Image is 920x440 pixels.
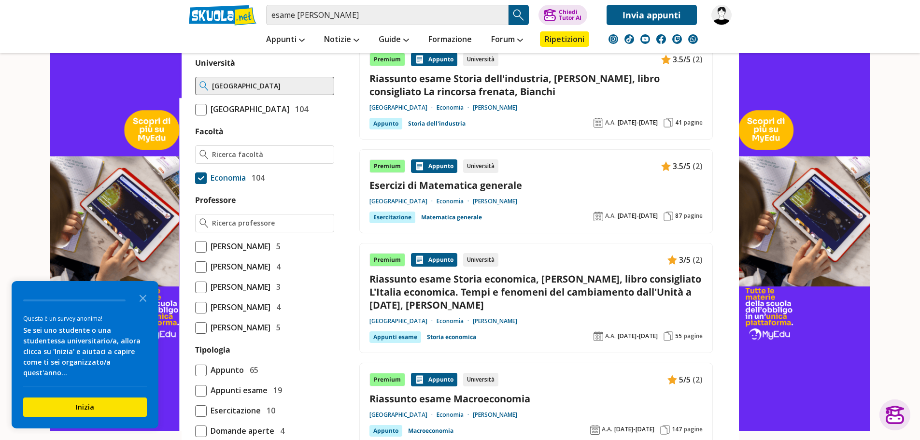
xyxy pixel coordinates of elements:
[269,384,282,397] span: 19
[376,31,411,49] a: Guide
[607,5,697,25] a: Invia appunti
[664,118,673,128] img: Pagine
[624,34,634,44] img: tiktok
[369,272,703,312] a: Riassunto esame Storia economica, [PERSON_NAME], libro consigliato L'Italia economica. Tempi e fe...
[369,212,415,223] div: Esercitazione
[421,212,482,223] a: Matematica generale
[369,411,437,419] a: [GEOGRAPHIC_DATA]
[369,118,402,129] div: Appunto
[322,31,362,49] a: Notizie
[602,426,612,433] span: A.A.
[272,301,281,313] span: 4
[711,5,732,25] img: martinismichael9642
[369,104,437,112] a: [GEOGRAPHIC_DATA]
[684,426,703,433] span: pagine
[195,57,235,68] label: Università
[559,9,581,21] div: Chiedi Tutor AI
[473,411,517,419] a: [PERSON_NAME]
[248,171,265,184] span: 104
[369,317,437,325] a: [GEOGRAPHIC_DATA]
[415,375,425,384] img: Appunti contenuto
[605,119,616,127] span: A.A.
[272,321,281,334] span: 5
[12,281,158,428] div: Survey
[415,55,425,64] img: Appunti contenuto
[207,364,244,376] span: Appunto
[688,34,698,44] img: WhatsApp
[693,373,703,386] span: (2)
[195,126,224,137] label: Facoltà
[246,364,258,376] span: 65
[263,404,275,417] span: 10
[199,150,209,159] img: Ricerca facoltà
[23,397,147,417] button: Inizia
[664,331,673,341] img: Pagine
[489,31,525,49] a: Forum
[661,161,671,171] img: Appunti contenuto
[538,5,587,25] button: ChiediTutor AI
[207,425,274,437] span: Domande aperte
[473,104,517,112] a: [PERSON_NAME]
[207,301,270,313] span: [PERSON_NAME]
[212,81,329,91] input: Ricerca universita
[291,103,308,115] span: 104
[207,260,270,273] span: [PERSON_NAME]
[672,34,682,44] img: twitch
[369,373,405,386] div: Premium
[684,212,703,220] span: pagine
[272,240,281,253] span: 5
[266,5,509,25] input: Cerca appunti, riassunti o versioni
[511,8,526,22] img: Cerca appunti, riassunti o versioni
[463,373,498,386] div: Università
[664,212,673,221] img: Pagine
[463,159,498,173] div: Università
[427,331,476,343] a: Storia economica
[463,253,498,267] div: Università
[618,212,658,220] span: [DATE]-[DATE]
[369,425,402,437] div: Appunto
[23,314,147,323] div: Questa è un survey anonima!
[618,332,658,340] span: [DATE]-[DATE]
[590,425,600,435] img: Anno accademico
[411,253,457,267] div: Appunto
[369,159,405,173] div: Premium
[437,411,473,419] a: Economia
[667,375,677,384] img: Appunti contenuto
[276,425,284,437] span: 4
[509,5,529,25] button: Search Button
[673,160,691,172] span: 3.5/5
[609,34,618,44] img: instagram
[408,425,453,437] a: Macroeconomia
[684,119,703,127] span: pagine
[594,331,603,341] img: Anno accademico
[660,425,670,435] img: Pagine
[133,288,153,307] button: Close the survey
[411,159,457,173] div: Appunto
[195,344,230,355] label: Tipologia
[369,331,421,343] div: Appunti esame
[605,332,616,340] span: A.A.
[199,81,209,91] img: Ricerca universita
[411,53,457,66] div: Appunto
[264,31,307,49] a: Appunti
[693,160,703,172] span: (2)
[473,317,517,325] a: [PERSON_NAME]
[675,332,682,340] span: 55
[207,103,289,115] span: [GEOGRAPHIC_DATA]
[207,171,246,184] span: Economia
[594,212,603,221] img: Anno accademico
[618,119,658,127] span: [DATE]-[DATE]
[207,321,270,334] span: [PERSON_NAME]
[437,104,473,112] a: Economia
[656,34,666,44] img: facebook
[408,118,466,129] a: Storia dell'industria
[693,53,703,66] span: (2)
[369,72,703,98] a: Riassunto esame Storia dell'industria, [PERSON_NAME], libro consigliato La rincorsa frenata, Bianchi
[369,392,703,405] a: Riassunto esame Macroeconomia
[605,212,616,220] span: A.A.
[272,260,281,273] span: 4
[199,218,209,228] img: Ricerca professore
[661,55,671,64] img: Appunti contenuto
[369,179,703,192] a: Esercizi di Matematica generale
[684,332,703,340] span: pagine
